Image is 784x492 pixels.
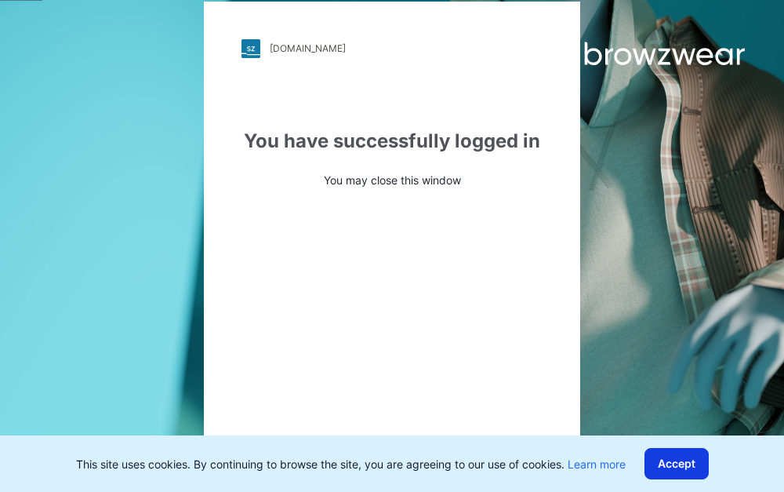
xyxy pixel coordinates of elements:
[76,456,626,472] p: This site uses cookies. By continuing to browse the site, you are agreeing to our use of cookies.
[241,172,543,188] p: You may close this window
[241,39,543,58] a: [DOMAIN_NAME]
[241,127,543,155] div: You have successfully logged in
[241,39,260,58] img: stylezone-logo.562084cfcfab977791bfbf7441f1a819.svg
[549,39,745,67] img: browzwear-logo.e42bd6dac1945053ebaf764b6aa21510.svg
[644,448,709,479] button: Accept
[568,457,626,471] a: Learn more
[270,42,346,54] div: [DOMAIN_NAME]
